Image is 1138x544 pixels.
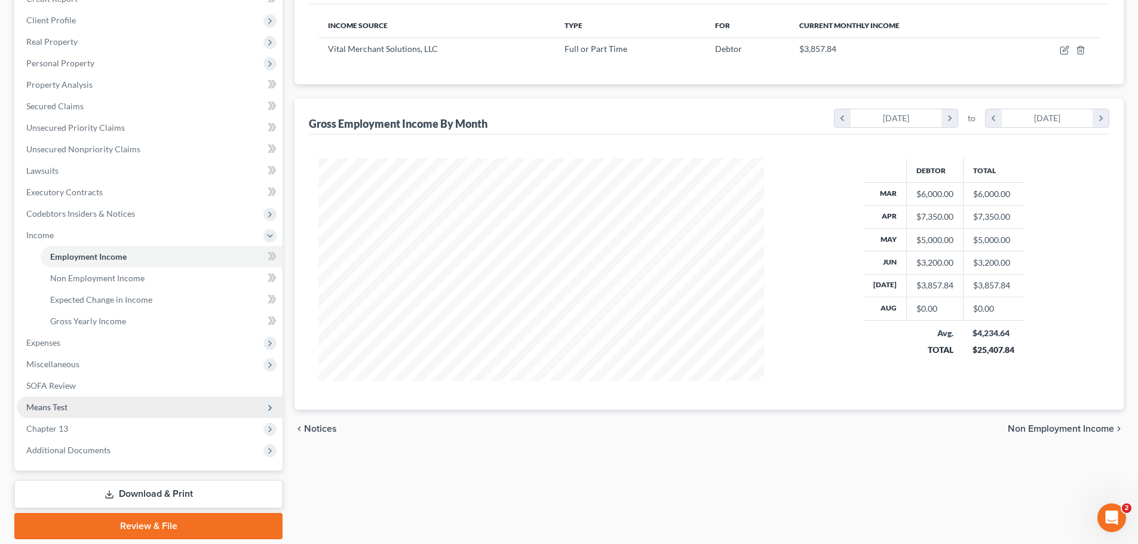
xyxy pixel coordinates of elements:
[916,344,953,356] div: TOTAL
[715,21,730,30] span: For
[304,424,337,434] span: Notices
[50,273,145,283] span: Non Employment Income
[916,279,953,291] div: $3,857.84
[851,109,942,127] div: [DATE]
[17,182,283,203] a: Executory Contracts
[17,74,283,96] a: Property Analysis
[17,117,283,139] a: Unsecured Priority Claims
[916,211,953,223] div: $7,350.00
[26,144,140,154] span: Unsecured Nonpriority Claims
[295,424,304,434] i: chevron_left
[963,158,1024,182] th: Total
[41,268,283,289] a: Non Employment Income
[968,112,976,124] span: to
[1114,424,1124,434] i: chevron_right
[973,344,1014,356] div: $25,407.84
[963,251,1024,274] td: $3,200.00
[565,44,627,54] span: Full or Part Time
[17,139,283,160] a: Unsecured Nonpriority Claims
[26,337,60,348] span: Expenses
[26,79,93,90] span: Property Analysis
[26,187,103,197] span: Executory Contracts
[26,230,54,240] span: Income
[864,274,907,297] th: [DATE]
[864,251,907,274] th: Jun
[26,36,78,47] span: Real Property
[963,228,1024,251] td: $5,000.00
[26,101,84,111] span: Secured Claims
[26,423,68,434] span: Chapter 13
[26,58,94,68] span: Personal Property
[916,303,953,315] div: $0.00
[916,257,953,269] div: $3,200.00
[26,165,59,176] span: Lawsuits
[916,188,953,200] div: $6,000.00
[26,380,76,391] span: SOFA Review
[309,116,487,131] div: Gross Employment Income By Month
[864,183,907,205] th: Mar
[14,480,283,508] a: Download & Print
[799,21,900,30] span: Current Monthly Income
[986,109,1002,127] i: chevron_left
[963,274,1024,297] td: $3,857.84
[328,21,388,30] span: Income Source
[1008,424,1114,434] span: Non Employment Income
[26,402,68,412] span: Means Test
[50,294,152,305] span: Expected Change in Income
[41,311,283,332] a: Gross Yearly Income
[906,158,963,182] th: Debtor
[41,246,283,268] a: Employment Income
[26,445,111,455] span: Additional Documents
[864,297,907,320] th: Aug
[26,15,76,25] span: Client Profile
[26,122,125,133] span: Unsecured Priority Claims
[864,228,907,251] th: May
[864,205,907,228] th: Apr
[835,109,851,127] i: chevron_left
[14,513,283,539] a: Review & File
[565,21,582,30] span: Type
[26,359,79,369] span: Miscellaneous
[1097,503,1126,532] iframe: Intercom live chat
[50,316,126,326] span: Gross Yearly Income
[17,96,283,117] a: Secured Claims
[963,297,1024,320] td: $0.00
[17,375,283,397] a: SOFA Review
[295,424,337,434] button: chevron_left Notices
[715,44,742,54] span: Debtor
[973,327,1014,339] div: $4,234.64
[916,234,953,246] div: $5,000.00
[328,44,438,54] span: Vital Merchant Solutions, LLC
[1093,109,1109,127] i: chevron_right
[941,109,958,127] i: chevron_right
[916,327,953,339] div: Avg.
[799,44,836,54] span: $3,857.84
[41,289,283,311] a: Expected Change in Income
[1008,424,1124,434] button: Non Employment Income chevron_right
[963,205,1024,228] td: $7,350.00
[26,208,135,219] span: Codebtors Insiders & Notices
[50,251,127,262] span: Employment Income
[17,160,283,182] a: Lawsuits
[1122,503,1131,513] span: 2
[1002,109,1093,127] div: [DATE]
[963,183,1024,205] td: $6,000.00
